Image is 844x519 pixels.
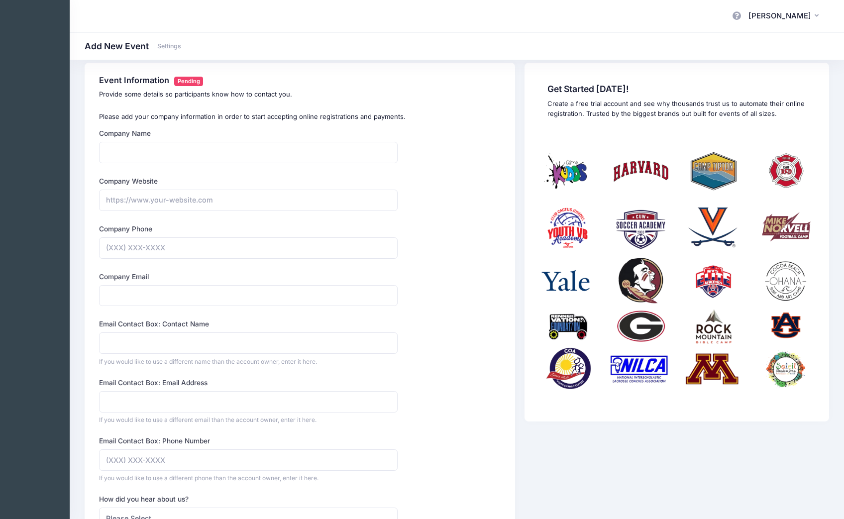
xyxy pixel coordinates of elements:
label: Email Contact Box: Contact Name [99,319,209,329]
div: If you would like to use a different name than the account owner, enter it here. [99,357,398,366]
label: Company Name [99,128,151,138]
label: Company Website [99,176,158,186]
p: Provide some details so participants know how to contact you. [99,90,500,100]
h1: Add New Event [85,41,181,51]
input: (XXX) XXX-XXXX [99,449,398,471]
input: (XXX) XXX-XXXX [99,237,398,259]
label: Email Contact Box: Phone Number [99,436,210,446]
span: Get Started [DATE]! [547,84,807,94]
a: Settings [157,43,181,50]
img: social-proof.png [539,133,814,408]
label: How did you hear about us? [99,494,189,504]
h4: Event Information [99,76,500,86]
label: Company Email [99,272,149,282]
span: Pending [174,77,203,86]
div: If you would like to use a different phone than the account owner, enter it here. [99,474,398,483]
label: Company Phone [99,224,152,234]
input: https://www.your-website.com [99,190,398,211]
span: [PERSON_NAME] [748,10,811,21]
button: [PERSON_NAME] [742,5,829,28]
p: Please add your company information in order to start accepting online registrations and payments. [99,112,500,122]
div: If you would like to use a different email than the account owner, enter it here. [99,415,398,424]
p: Create a free trial account and see why thousands trust us to automate their online registration.... [547,99,807,118]
label: Email Contact Box: Email Address [99,378,208,388]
